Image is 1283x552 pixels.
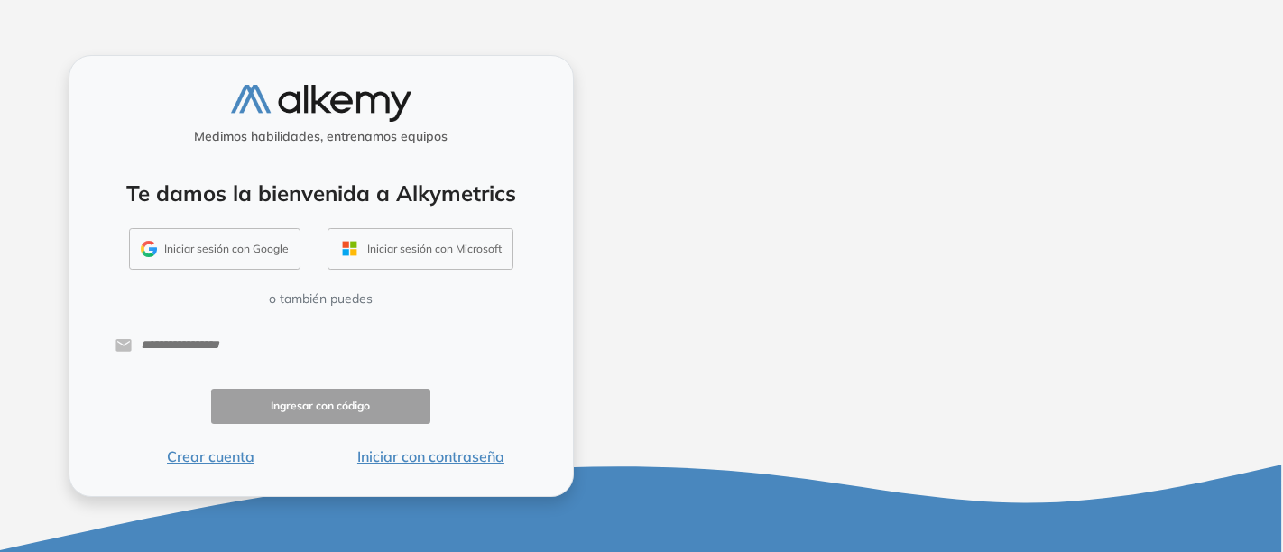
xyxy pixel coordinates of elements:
span: o también puedes [269,290,373,308]
button: Crear cuenta [101,446,321,467]
img: logo-alkemy [231,85,411,122]
h5: Medimos habilidades, entrenamos equipos [77,129,566,144]
button: Iniciar con contraseña [320,446,540,467]
img: GMAIL_ICON [141,241,157,257]
button: Iniciar sesión con Google [129,228,300,270]
button: Ingresar con código [211,389,431,424]
h4: Te damos la bienvenida a Alkymetrics [93,180,549,207]
img: OUTLOOK_ICON [339,238,360,259]
button: Iniciar sesión con Microsoft [328,228,513,270]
